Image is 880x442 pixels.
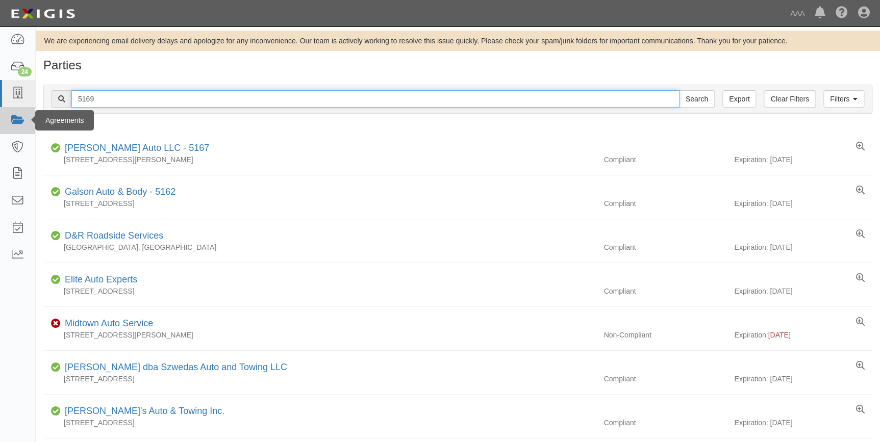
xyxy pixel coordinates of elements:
[43,418,596,428] div: [STREET_ADDRESS]
[71,90,680,108] input: Search
[51,145,61,152] i: Compliant
[856,273,865,283] a: View results summary
[43,154,596,165] div: [STREET_ADDRESS][PERSON_NAME]
[61,229,163,243] div: D&R Roadside Services
[61,273,137,287] div: Elite Auto Experts
[734,154,872,165] div: Expiration: [DATE]
[43,242,596,252] div: [GEOGRAPHIC_DATA], [GEOGRAPHIC_DATA]
[856,405,865,415] a: View results summary
[734,242,872,252] div: Expiration: [DATE]
[596,374,734,384] div: Compliant
[764,90,815,108] a: Clear Filters
[36,36,880,46] div: We are experiencing email delivery delays and apologize for any inconvenience. Our team is active...
[65,406,224,416] a: [PERSON_NAME]'s Auto & Towing Inc.
[65,362,287,372] a: [PERSON_NAME] dba Szwedas Auto and Towing LLC
[51,189,61,196] i: Compliant
[61,361,287,374] div: Anthony Szweda dba Szwedas Auto and Towing LLC
[734,330,872,340] div: Expiration:
[18,67,32,76] div: 24
[596,418,734,428] div: Compliant
[596,242,734,252] div: Compliant
[734,374,872,384] div: Expiration: [DATE]
[596,286,734,296] div: Compliant
[65,187,175,197] a: Galson Auto & Body - 5162
[856,317,865,327] a: View results summary
[596,330,734,340] div: Non-Compliant
[596,154,734,165] div: Compliant
[43,330,596,340] div: [STREET_ADDRESS][PERSON_NAME]
[61,405,224,418] div: Bob's Auto & Towing Inc.
[596,198,734,209] div: Compliant
[768,331,790,339] span: [DATE]
[51,364,61,371] i: Compliant
[8,5,78,23] img: logo-5460c22ac91f19d4615b14bd174203de0afe785f0fc80cf4dbbc73dc1793850b.png
[65,274,137,284] a: Elite Auto Experts
[43,286,596,296] div: [STREET_ADDRESS]
[679,90,715,108] input: Search
[823,90,864,108] a: Filters
[734,418,872,428] div: Expiration: [DATE]
[61,317,153,330] div: Midtown Auto Service
[43,198,596,209] div: [STREET_ADDRESS]
[61,142,209,155] div: Hagens Auto LLC - 5167
[61,186,175,199] div: Galson Auto & Body - 5162
[51,232,61,240] i: Compliant
[785,3,810,23] a: AAA
[43,374,596,384] div: [STREET_ADDRESS]
[856,142,865,152] a: View results summary
[722,90,756,108] a: Export
[734,286,872,296] div: Expiration: [DATE]
[51,408,61,415] i: Compliant
[65,318,153,328] a: Midtown Auto Service
[51,276,61,283] i: Compliant
[856,229,865,240] a: View results summary
[51,320,61,327] i: Non-Compliant
[836,7,848,19] i: Help Center - Complianz
[856,361,865,371] a: View results summary
[65,143,209,153] a: [PERSON_NAME] Auto LLC - 5167
[734,198,872,209] div: Expiration: [DATE]
[856,186,865,196] a: View results summary
[43,59,872,72] h1: Parties
[65,230,163,241] a: D&R Roadside Services
[35,110,94,131] div: Agreements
